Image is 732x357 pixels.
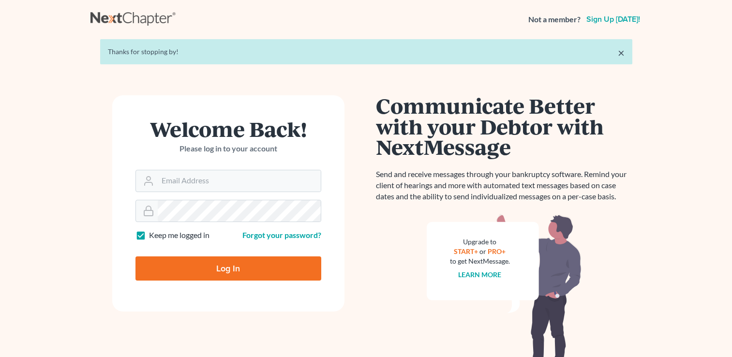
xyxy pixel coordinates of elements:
h1: Welcome Back! [135,119,321,139]
p: Send and receive messages through your bankruptcy software. Remind your client of hearings and mo... [376,169,632,202]
a: Forgot your password? [242,230,321,239]
label: Keep me logged in [149,230,209,241]
a: Learn more [458,270,501,279]
div: Thanks for stopping by! [108,47,625,57]
p: Please log in to your account [135,143,321,154]
a: START+ [454,247,478,255]
a: Sign up [DATE]! [584,15,642,23]
a: × [618,47,625,59]
a: PRO+ [488,247,506,255]
div: to get NextMessage. [450,256,510,266]
span: or [479,247,486,255]
input: Log In [135,256,321,281]
div: Upgrade to [450,237,510,247]
h1: Communicate Better with your Debtor with NextMessage [376,95,632,157]
input: Email Address [158,170,321,192]
strong: Not a member? [528,14,581,25]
